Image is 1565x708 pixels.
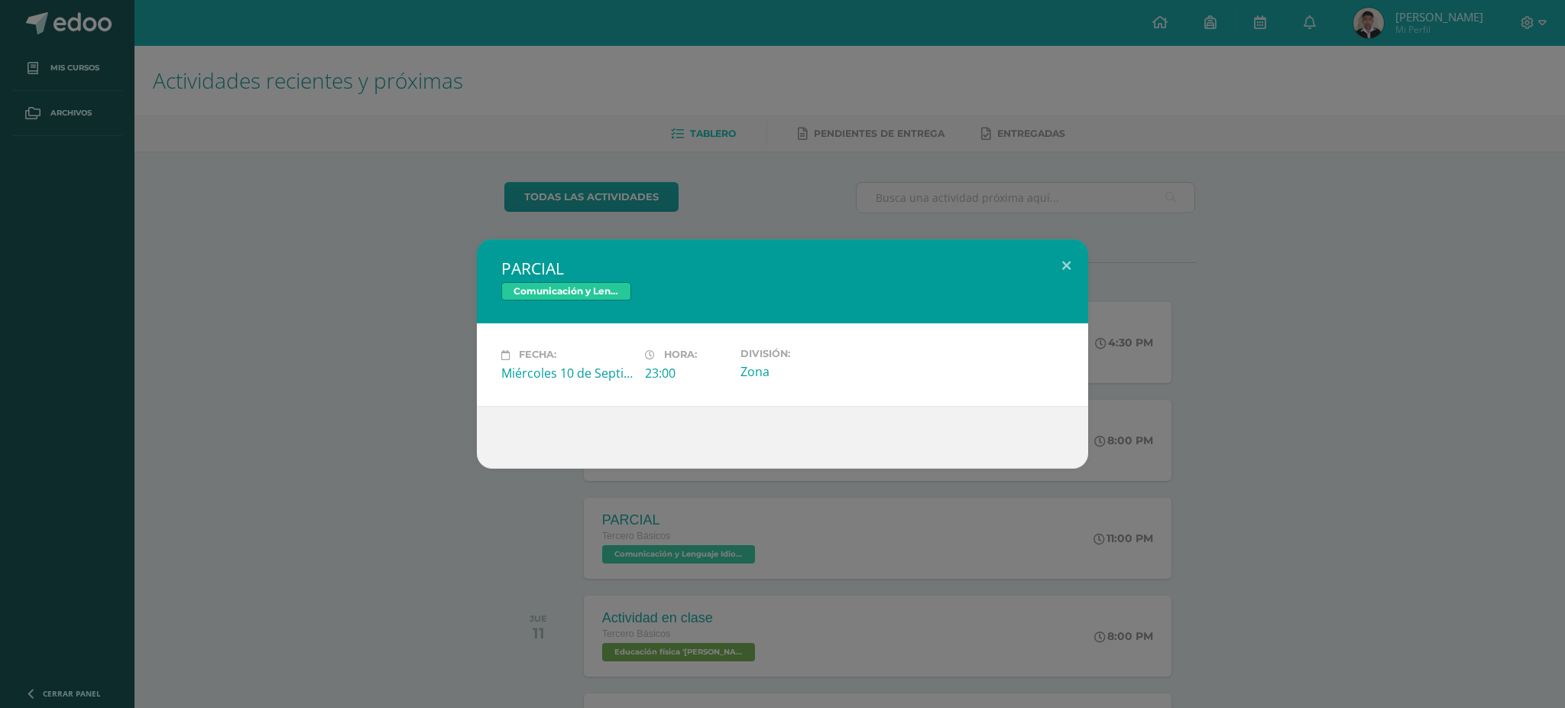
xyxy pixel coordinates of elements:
span: Hora: [664,349,697,361]
div: 23:00 [645,365,728,382]
h2: PARCIAL [501,258,1064,279]
button: Close (Esc) [1045,239,1088,291]
span: Comunicación y Lenguaje Idioma Extranjero [501,282,631,300]
div: Zona [740,363,872,380]
label: División: [740,348,872,359]
span: Fecha: [519,349,556,361]
div: Miércoles 10 de Septiembre [501,365,633,382]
